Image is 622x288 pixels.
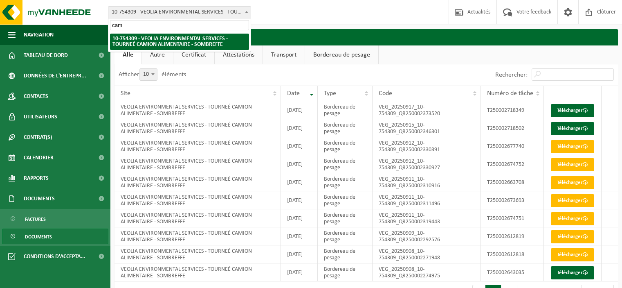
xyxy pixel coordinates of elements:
td: Bordereau de pesage [318,245,373,263]
a: Télécharger [551,230,594,243]
a: Alle [115,45,141,64]
span: 10-754309 - VEOLIA ENVIRONMENTAL SERVICES - TOURNEÉ CAMION ALIMENTAIRE - SOMBREFFE [108,6,251,18]
a: Factures [2,211,108,227]
td: VEOLIA ENVIRONMENTAL SERVICES - TOURNEÉ CAMION ALIMENTAIRE - SOMBREFFE [115,155,281,173]
a: Autre [142,45,173,64]
td: VEOLIA ENVIRONMENTAL SERVICES - TOURNEÉ CAMION ALIMENTAIRE - SOMBREFFE [115,191,281,209]
td: [DATE] [281,191,318,209]
span: Tableau de bord [24,45,68,66]
td: T250002673693 [481,191,544,209]
td: VEOLIA ENVIRONMENTAL SERVICES - TOURNEÉ CAMION ALIMENTAIRE - SOMBREFFE [115,119,281,137]
a: Transport [263,45,305,64]
label: Afficher éléments [119,71,186,78]
h2: Documents [115,29,618,45]
td: Bordereau de pesage [318,263,373,281]
span: Type [324,90,336,97]
span: Navigation [24,25,54,45]
td: VEG_20250915_10-754309_QR250002346301 [373,119,481,137]
a: Documents [2,229,108,244]
a: Télécharger [551,212,594,225]
td: T250002718349 [481,101,544,119]
td: [DATE] [281,119,318,137]
span: Calendrier [24,147,54,168]
td: [DATE] [281,101,318,119]
td: [DATE] [281,245,318,263]
td: Bordereau de pesage [318,191,373,209]
a: Télécharger [551,158,594,171]
span: Rapports [24,168,49,188]
td: VEG_20250908_10-754309_QR250002274975 [373,263,481,281]
td: VEOLIA ENVIRONMENTAL SERVICES - TOURNEÉ CAMION ALIMENTAIRE - SOMBREFFE [115,263,281,281]
li: 10-754309 - VEOLIA ENVIRONMENTAL SERVICES - TOURNEÉ CAMION ALIMENTAIRE - SOMBREFFE [110,34,249,50]
td: [DATE] [281,173,318,191]
td: Bordereau de pesage [318,209,373,227]
td: VEOLIA ENVIRONMENTAL SERVICES - TOURNEÉ CAMION ALIMENTAIRE - SOMBREFFE [115,245,281,263]
td: T250002718502 [481,119,544,137]
td: VEOLIA ENVIRONMENTAL SERVICES - TOURNEÉ CAMION ALIMENTAIRE - SOMBREFFE [115,101,281,119]
a: Télécharger [551,104,594,117]
span: Date [287,90,300,97]
span: Code [379,90,392,97]
a: Télécharger [551,140,594,153]
span: Données de l'entrepr... [24,66,86,86]
td: VEG_20250909_10-754309_QR250002292576 [373,227,481,245]
a: Télécharger [551,194,594,207]
td: VEG_20250912_10-754309_QR250002330391 [373,137,481,155]
td: T250002674752 [481,155,544,173]
a: Télécharger [551,122,594,135]
span: Factures [25,211,46,227]
span: Site [121,90,130,97]
td: VEG_20250911_10-754309_QR250002319443 [373,209,481,227]
a: Bordereau de pesage [305,45,378,64]
td: VEG_20250912_10-754309_QR250002330927 [373,155,481,173]
span: Utilisateurs [24,107,57,127]
td: VEOLIA ENVIRONMENTAL SERVICES - TOURNEÉ CAMION ALIMENTAIRE - SOMBREFFE [115,209,281,227]
td: Bordereau de pesage [318,101,373,119]
span: 10 [139,68,157,81]
td: VEOLIA ENVIRONMENTAL SERVICES - TOURNEÉ CAMION ALIMENTAIRE - SOMBREFFE [115,227,281,245]
td: Bordereau de pesage [318,137,373,155]
td: [DATE] [281,227,318,245]
td: T250002663708 [481,173,544,191]
td: [DATE] [281,263,318,281]
td: T250002677740 [481,137,544,155]
span: Contrat(s) [24,127,52,147]
span: Conditions d'accepta... [24,246,85,267]
span: Numéro de tâche [487,90,533,97]
label: Rechercher: [495,72,528,78]
td: Bordereau de pesage [318,119,373,137]
td: Bordereau de pesage [318,155,373,173]
td: T250002674751 [481,209,544,227]
a: Télécharger [551,248,594,261]
td: VEOLIA ENVIRONMENTAL SERVICES - TOURNEÉ CAMION ALIMENTAIRE - SOMBREFFE [115,137,281,155]
td: VEG_20250917_10-754309_QR250002373520 [373,101,481,119]
td: [DATE] [281,209,318,227]
td: T250002643035 [481,263,544,281]
a: Certificat [173,45,214,64]
td: [DATE] [281,155,318,173]
span: 10 [140,69,157,80]
a: Télécharger [551,176,594,189]
td: VEG_20250911_10-754309_QR250002310916 [373,173,481,191]
td: Bordereau de pesage [318,227,373,245]
td: VEOLIA ENVIRONMENTAL SERVICES - TOURNEÉ CAMION ALIMENTAIRE - SOMBREFFE [115,173,281,191]
td: T250002612819 [481,227,544,245]
span: Documents [25,229,52,245]
span: Documents [24,188,55,209]
td: [DATE] [281,137,318,155]
td: Bordereau de pesage [318,173,373,191]
a: Télécharger [551,266,594,279]
td: T250002612818 [481,245,544,263]
td: VEG_20250911_10-754309_QR250002311496 [373,191,481,209]
td: VEG_20250908_10-754309_QR250002271948 [373,245,481,263]
a: Attestations [215,45,263,64]
span: Contacts [24,86,48,107]
span: 10-754309 - VEOLIA ENVIRONMENTAL SERVICES - TOURNEÉ CAMION ALIMENTAIRE - SOMBREFFE [108,7,251,18]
